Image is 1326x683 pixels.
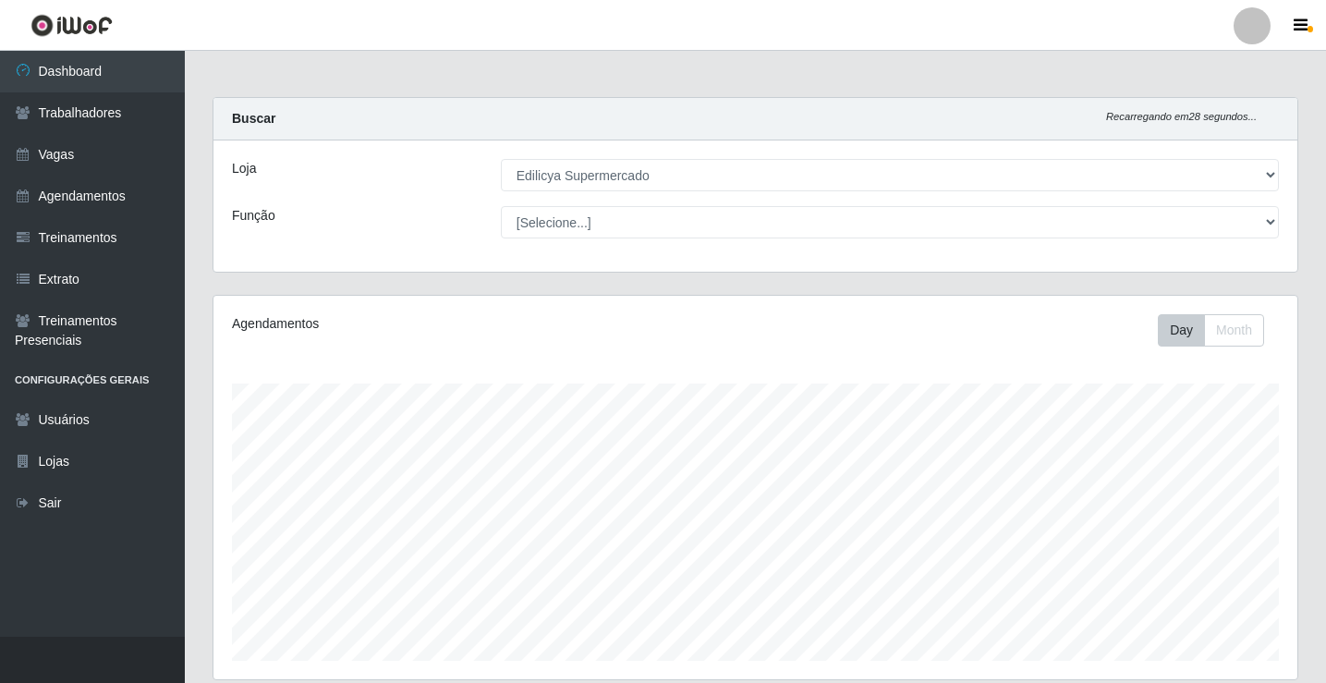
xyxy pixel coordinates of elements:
[1158,314,1264,347] div: First group
[232,206,275,226] label: Função
[1106,111,1257,122] i: Recarregando em 28 segundos...
[30,14,113,37] img: CoreUI Logo
[1204,314,1264,347] button: Month
[232,314,652,334] div: Agendamentos
[232,111,275,126] strong: Buscar
[1158,314,1279,347] div: Toolbar with button groups
[232,159,256,178] label: Loja
[1158,314,1205,347] button: Day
